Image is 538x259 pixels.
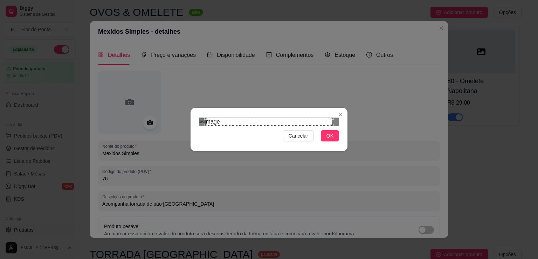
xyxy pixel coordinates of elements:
[335,109,346,120] button: Close
[289,132,308,140] span: Cancelar
[283,130,314,141] button: Cancelar
[326,132,333,140] span: OK
[321,130,339,141] button: OK
[199,118,339,126] img: image
[206,118,332,126] div: Use the arrow keys to move the crop selection area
